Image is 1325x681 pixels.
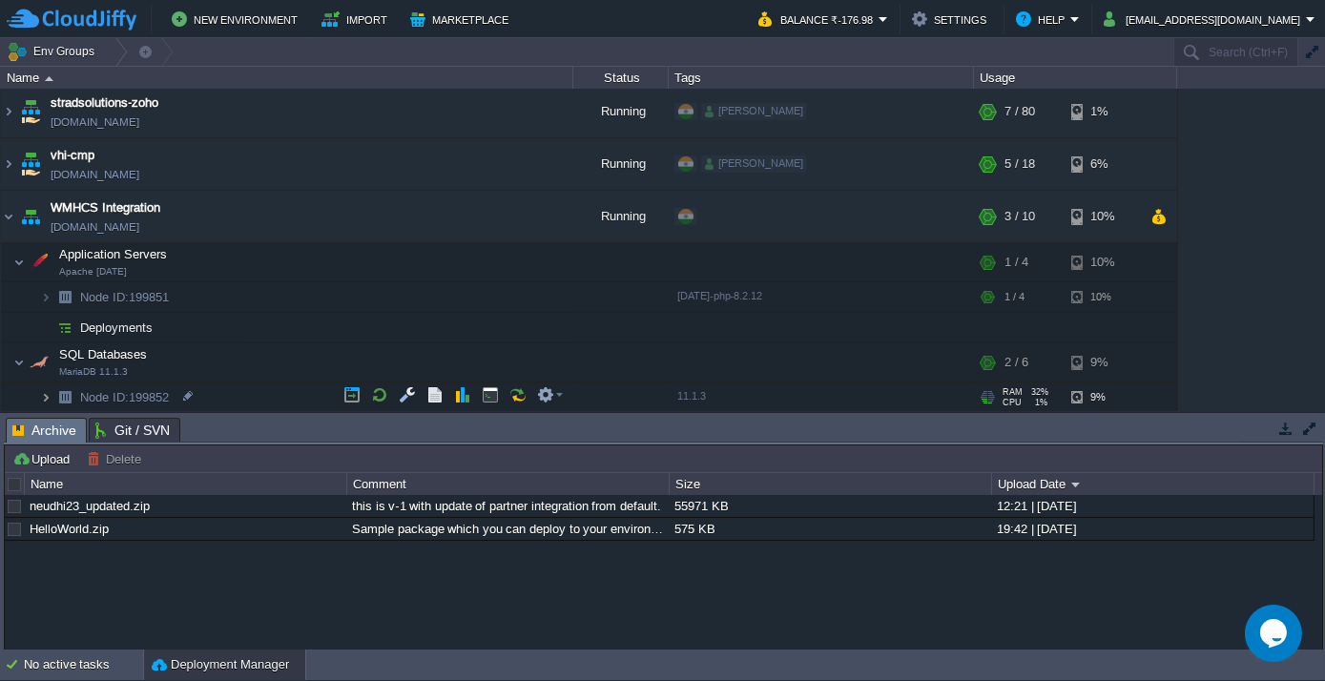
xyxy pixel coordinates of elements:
span: CPU [1003,399,1022,408]
img: AMDAwAAAACH5BAEAAAAALAAAAAABAAEAAAICRAEAOw== [40,283,52,313]
img: AMDAwAAAACH5BAEAAAAALAAAAAABAAEAAAICRAEAOw== [40,314,52,343]
span: 32% [1030,388,1049,398]
img: AMDAwAAAACH5BAEAAAAALAAAAAABAAEAAAICRAEAOw== [13,344,25,382]
button: [EMAIL_ADDRESS][DOMAIN_NAME] [1104,8,1306,31]
a: [DOMAIN_NAME] [51,166,139,185]
button: Env Groups [7,38,101,65]
div: Running [573,87,669,138]
a: [DOMAIN_NAME] [51,113,139,133]
img: CloudJiffy [7,8,136,31]
img: AMDAwAAAACH5BAEAAAAALAAAAAABAAEAAAICRAEAOw== [1,87,16,138]
span: Application Servers [57,247,170,263]
span: Apache [DATE] [59,267,127,279]
img: AMDAwAAAACH5BAEAAAAALAAAAAABAAEAAAICRAEAOw== [52,383,78,413]
div: Running [573,139,669,191]
div: Status [574,67,668,89]
div: Usage [975,67,1176,89]
div: Running [573,192,669,243]
div: 10% [1071,244,1133,282]
div: 7 / 80 [1004,87,1035,138]
span: Archive [12,419,76,443]
a: stradsolutions-zoho [51,94,158,113]
a: vhi-cmp [51,147,94,166]
img: AMDAwAAAACH5BAEAAAAALAAAAAABAAEAAAICRAEAOw== [26,344,52,382]
span: 11.1.3 [677,391,706,402]
div: Size [671,473,991,495]
span: Node ID: [80,291,129,305]
button: Upload [12,450,75,467]
div: Name [26,473,346,495]
span: [DATE]-php-8.2.12 [677,291,762,302]
div: 3 / 10 [1004,192,1035,243]
img: AMDAwAAAACH5BAEAAAAALAAAAAABAAEAAAICRAEAOw== [52,283,78,313]
img: AMDAwAAAACH5BAEAAAAALAAAAAABAAEAAAICRAEAOw== [17,87,44,138]
img: AMDAwAAAACH5BAEAAAAALAAAAAABAAEAAAICRAEAOw== [45,76,53,81]
a: Node ID:199851 [78,290,172,306]
div: this is v-1 with update of partner integration from default. [347,495,668,517]
div: 6% [1071,139,1133,191]
div: Sample package which you can deploy to your environment. Feel free to delete and upload a package... [347,518,668,540]
div: 9% [1071,383,1133,413]
span: 199851 [78,290,172,306]
div: 1% [1071,87,1133,138]
img: AMDAwAAAACH5BAEAAAAALAAAAAABAAEAAAICRAEAOw== [26,244,52,282]
div: [PERSON_NAME] [701,156,807,174]
a: Deployments [78,320,155,337]
div: Upload Date [993,473,1314,495]
a: Application ServersApache [DATE] [57,248,170,262]
div: 10% [1071,283,1133,313]
button: Deployment Manager [152,655,289,674]
div: 55971 KB [670,495,990,517]
div: [PERSON_NAME] [701,104,807,121]
button: Help [1016,8,1070,31]
div: 12:21 | [DATE] [992,495,1313,517]
button: Marketplace [410,8,514,31]
div: 5 / 18 [1004,139,1035,191]
span: MariaDB 11.1.3 [59,367,128,379]
img: AMDAwAAAACH5BAEAAAAALAAAAAABAAEAAAICRAEAOw== [17,192,44,243]
img: AMDAwAAAACH5BAEAAAAALAAAAAABAAEAAAICRAEAOw== [1,139,16,191]
button: Delete [87,450,147,467]
img: AMDAwAAAACH5BAEAAAAALAAAAAABAAEAAAICRAEAOw== [52,314,78,343]
iframe: chat widget [1245,605,1306,662]
a: neudhi23_updated.zip [30,499,150,513]
span: 1% [1029,399,1048,408]
a: HelloWorld.zip [30,522,109,536]
div: 10% [1071,192,1133,243]
span: 199852 [78,390,172,406]
button: Balance ₹-176.98 [758,8,879,31]
img: AMDAwAAAACH5BAEAAAAALAAAAAABAAEAAAICRAEAOw== [13,244,25,282]
img: AMDAwAAAACH5BAEAAAAALAAAAAABAAEAAAICRAEAOw== [17,139,44,191]
a: [DOMAIN_NAME] [51,218,139,237]
span: Node ID: [80,391,129,405]
div: Comment [348,473,669,495]
a: Node ID:199852 [78,390,172,406]
span: SQL Databases [57,347,150,363]
a: WMHCS Integration [51,199,160,218]
div: 1 / 4 [1004,283,1025,313]
div: 9% [1071,344,1133,382]
button: Import [321,8,393,31]
span: Git / SVN [95,419,170,442]
div: No active tasks [24,650,143,680]
img: AMDAwAAAACH5BAEAAAAALAAAAAABAAEAAAICRAEAOw== [40,383,52,413]
button: New Environment [172,8,303,31]
span: RAM [1003,388,1023,398]
img: AMDAwAAAACH5BAEAAAAALAAAAAABAAEAAAICRAEAOw== [1,192,16,243]
button: Settings [912,8,992,31]
div: Name [2,67,572,89]
div: Tags [670,67,973,89]
div: 1 / 4 [1004,244,1028,282]
div: 19:42 | [DATE] [992,518,1313,540]
div: 2 / 6 [1004,344,1028,382]
a: SQL DatabasesMariaDB 11.1.3 [57,348,150,362]
div: 575 KB [670,518,990,540]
